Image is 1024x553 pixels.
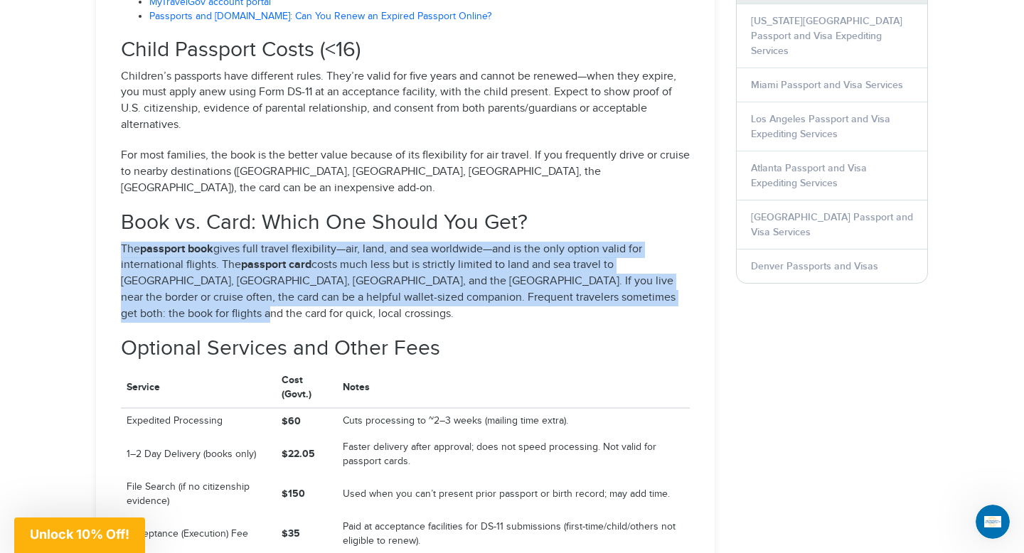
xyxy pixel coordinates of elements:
[30,527,129,542] span: Unlock 10% Off!
[282,527,300,539] strong: $35
[976,505,1010,539] iframe: Intercom live chat
[121,367,276,408] th: Service
[241,258,311,272] strong: passport card
[282,415,301,427] strong: $60
[751,260,878,272] a: Denver Passports and Visas
[751,113,890,140] a: Los Angeles Passport and Visa Expediting Services
[276,367,337,408] th: Cost (Govt.)
[121,475,276,515] td: File Search (if no citizenship evidence)
[751,79,903,91] a: Miami Passport and Visa Services
[751,211,913,238] a: [GEOGRAPHIC_DATA] Passport and Visa Services
[337,475,690,515] td: Used when you can’t present prior passport or birth record; may add time.
[121,38,690,62] h2: Child Passport Costs (<16)
[121,211,690,235] h2: Book vs. Card: Which One Should You Get?
[140,242,213,256] strong: passport book
[337,367,690,408] th: Notes
[751,162,867,189] a: Atlanta Passport and Visa Expediting Services
[282,488,305,500] strong: $150
[121,408,276,435] td: Expedited Processing
[121,69,690,134] p: Children’s passports have different rules. They’re valid for five years and cannot be renewed—whe...
[337,435,690,475] td: Faster delivery after approval; does not speed processing. Not valid for passport cards.
[14,517,145,553] div: Unlock 10% Off!
[149,11,491,22] a: Passports and [DOMAIN_NAME]: Can You Renew an Expired Passport Online?
[121,337,690,360] h2: Optional Services and Other Fees
[337,408,690,435] td: Cuts processing to ~2–3 weeks (mailing time extra).
[751,15,902,57] a: [US_STATE][GEOGRAPHIC_DATA] Passport and Visa Expediting Services
[121,148,690,197] p: For most families, the book is the better value because of its flexibility for air travel. If you...
[121,435,276,475] td: 1–2 Day Delivery (books only)
[121,242,690,323] p: The gives full travel flexibility—air, land, and sea worldwide—and is the only option valid for i...
[282,448,315,460] strong: $22.05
